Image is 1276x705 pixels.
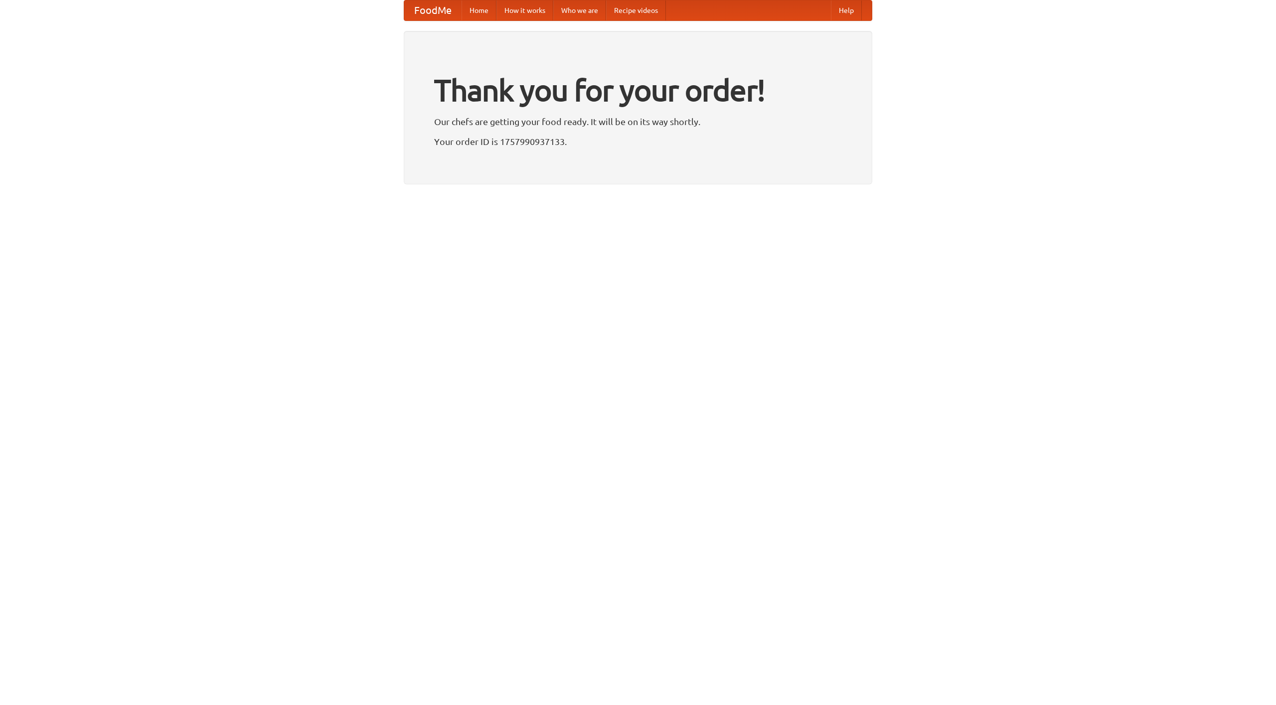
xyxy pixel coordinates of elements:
a: How it works [496,0,553,20]
a: Recipe videos [606,0,666,20]
h1: Thank you for your order! [434,66,842,114]
p: Our chefs are getting your food ready. It will be on its way shortly. [434,114,842,129]
a: Help [831,0,862,20]
a: Who we are [553,0,606,20]
a: Home [462,0,496,20]
p: Your order ID is 1757990937133. [434,134,842,149]
a: FoodMe [404,0,462,20]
